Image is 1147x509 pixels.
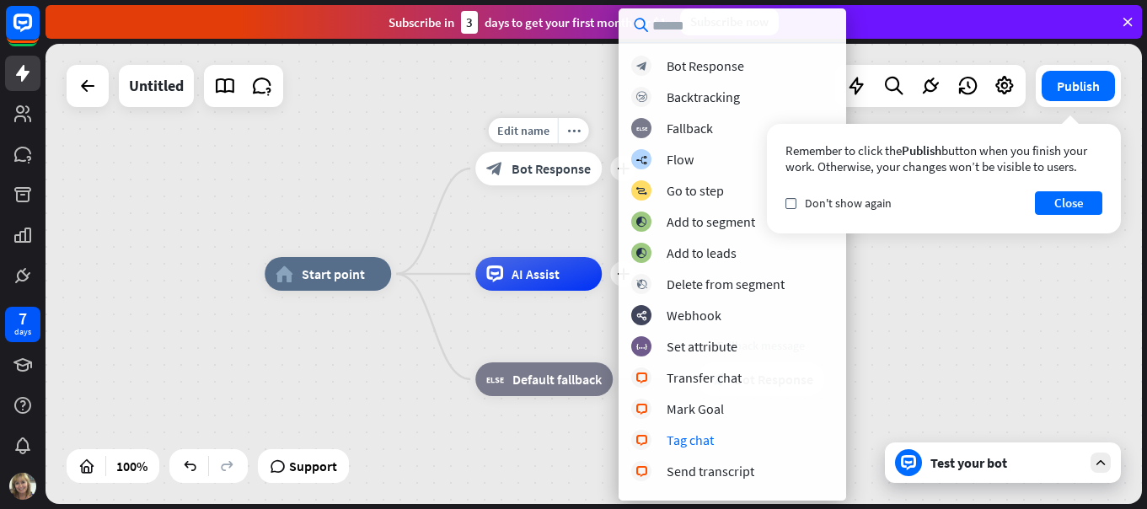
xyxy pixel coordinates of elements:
[461,11,478,34] div: 3
[636,310,647,321] i: webhooks
[276,265,293,282] i: home_2
[111,453,153,480] div: 100%
[635,466,648,477] i: block_livechat
[667,151,694,168] div: Flow
[512,371,602,388] span: Default fallback
[635,217,647,228] i: block_add_to_segment
[389,11,667,34] div: Subscribe in days to get your first month for $1
[785,142,1102,174] div: Remember to click the button when you finish your work. Otherwise, your changes won’t be visible ...
[667,369,742,386] div: Transfer chat
[635,435,648,446] i: block_livechat
[636,341,647,352] i: block_set_attribute
[19,311,27,326] div: 7
[486,160,503,177] i: block_bot_response
[635,372,648,383] i: block_livechat
[1035,191,1102,215] button: Close
[14,326,31,338] div: days
[13,7,64,57] button: Open LiveChat chat widget
[617,163,630,174] i: plus
[667,120,713,137] div: Fallback
[635,154,647,165] i: builder_tree
[486,371,504,388] i: block_fallback
[636,123,647,134] i: block_fallback
[289,453,337,480] span: Support
[667,244,737,261] div: Add to leads
[636,92,647,103] i: block_backtracking
[667,400,724,417] div: Mark Goal
[667,307,721,324] div: Webhook
[805,196,892,211] span: Don't show again
[636,61,647,72] i: block_bot_response
[667,276,785,292] div: Delete from segment
[667,213,755,230] div: Add to segment
[302,265,365,282] span: Start point
[497,123,549,138] span: Edit name
[129,65,184,107] div: Untitled
[512,160,591,177] span: Bot Response
[635,185,647,196] i: block_goto
[667,182,724,199] div: Go to step
[667,338,737,355] div: Set attribute
[635,248,647,259] i: block_add_to_segment
[1042,71,1115,101] button: Publish
[5,307,40,342] a: 7 days
[667,57,744,74] div: Bot Response
[512,265,560,282] span: AI Assist
[667,463,754,480] div: Send transcript
[902,142,941,158] span: Publish
[617,268,630,280] i: plus
[930,454,1082,471] div: Test your bot
[635,404,648,415] i: block_livechat
[667,431,714,448] div: Tag chat
[567,125,581,137] i: more_horiz
[636,279,647,290] i: block_delete_from_segment
[667,88,740,105] div: Backtracking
